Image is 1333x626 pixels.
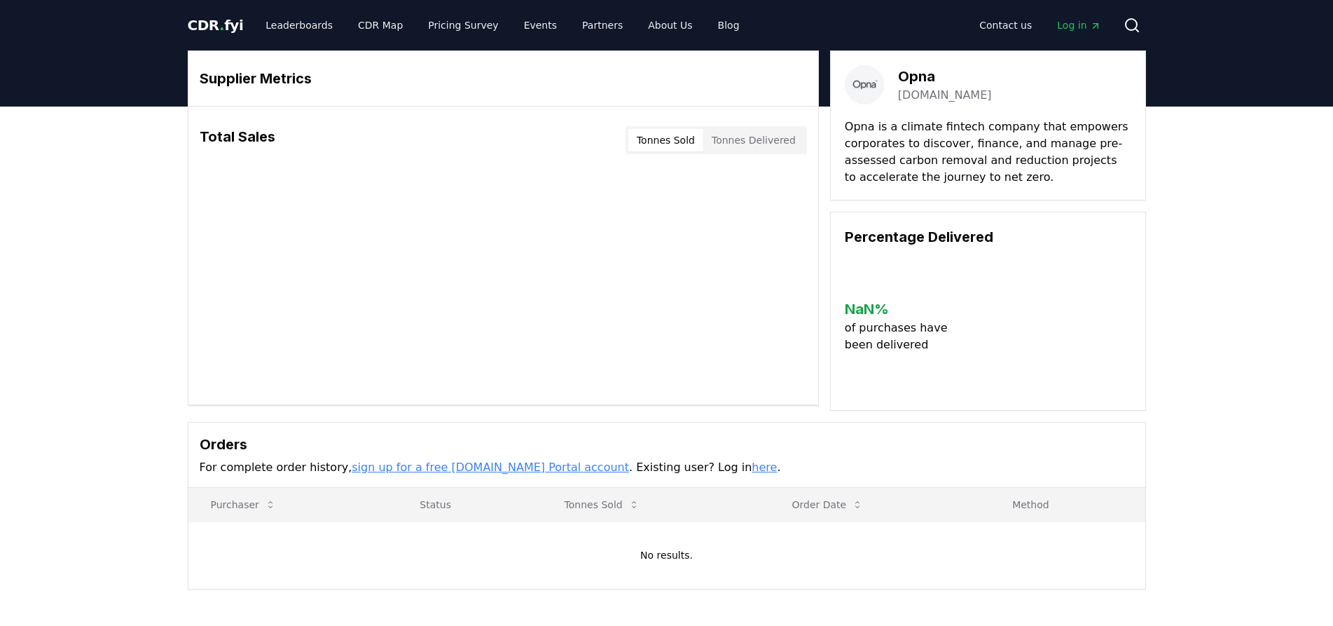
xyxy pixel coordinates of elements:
[553,491,651,519] button: Tonnes Sold
[408,498,530,512] p: Status
[845,320,959,353] p: of purchases have been delivered
[513,13,568,38] a: Events
[1001,498,1133,512] p: Method
[898,66,992,87] h3: Opna
[703,129,804,151] button: Tonnes Delivered
[752,461,777,474] a: here
[254,13,344,38] a: Leaderboards
[845,118,1131,186] p: Opna is a climate fintech company that empowers corporates to discover, finance, and manage pre-a...
[968,13,1043,38] a: Contact us
[254,13,750,38] nav: Main
[188,15,244,35] a: CDR.fyi
[188,17,244,34] span: CDR fyi
[637,13,703,38] a: About Us
[968,13,1112,38] nav: Main
[188,522,1145,589] td: No results.
[347,13,414,38] a: CDR Map
[219,17,224,34] span: .
[628,129,703,151] button: Tonnes Sold
[780,491,874,519] button: Order Date
[571,13,634,38] a: Partners
[845,226,1131,247] h3: Percentage Delivered
[1057,18,1100,32] span: Log in
[707,13,751,38] a: Blog
[200,491,287,519] button: Purchaser
[898,87,992,104] a: [DOMAIN_NAME]
[1046,13,1112,38] a: Log in
[200,459,1134,476] p: For complete order history, . Existing user? Log in .
[352,461,629,474] a: sign up for a free [DOMAIN_NAME] Portal account
[200,126,275,154] h3: Total Sales
[200,434,1134,455] h3: Orders
[200,68,807,89] h3: Supplier Metrics
[845,65,884,104] img: Opna-logo
[845,299,959,320] h3: NaN %
[417,13,509,38] a: Pricing Survey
